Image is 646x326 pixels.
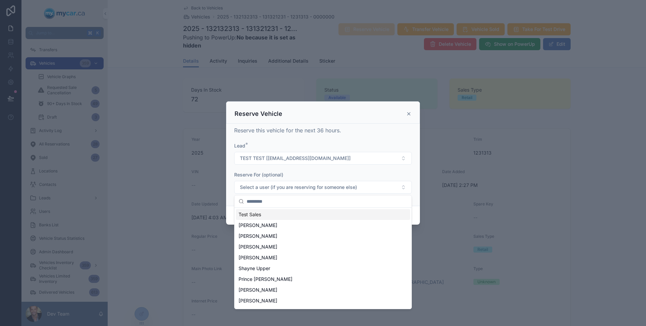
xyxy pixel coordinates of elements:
span: [PERSON_NAME] [239,243,277,250]
button: Select Button [234,181,412,194]
span: [PERSON_NAME] [239,297,277,304]
span: Prince [PERSON_NAME] [239,276,292,283]
button: Select Button [234,152,412,165]
span: [PERSON_NAME] [239,287,277,293]
span: Test Sales [239,211,261,218]
span: Reserve this vehicle for the next 36 hours. [234,127,341,134]
span: Select a user (if you are reserving for someone else) [240,184,357,191]
h3: Reserve Vehicle [235,110,282,118]
span: Lead [234,143,245,149]
span: [PERSON_NAME] [239,254,277,261]
span: Reserve For (optional) [234,172,283,177]
span: TEST TEST [[EMAIL_ADDRESS][DOMAIN_NAME]] [240,155,351,162]
div: Suggestions [235,208,411,309]
span: [PERSON_NAME] [239,233,277,239]
span: [PERSON_NAME] [239,222,277,229]
span: Shayne Upper [239,265,270,272]
span: [PERSON_NAME] [239,308,277,315]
